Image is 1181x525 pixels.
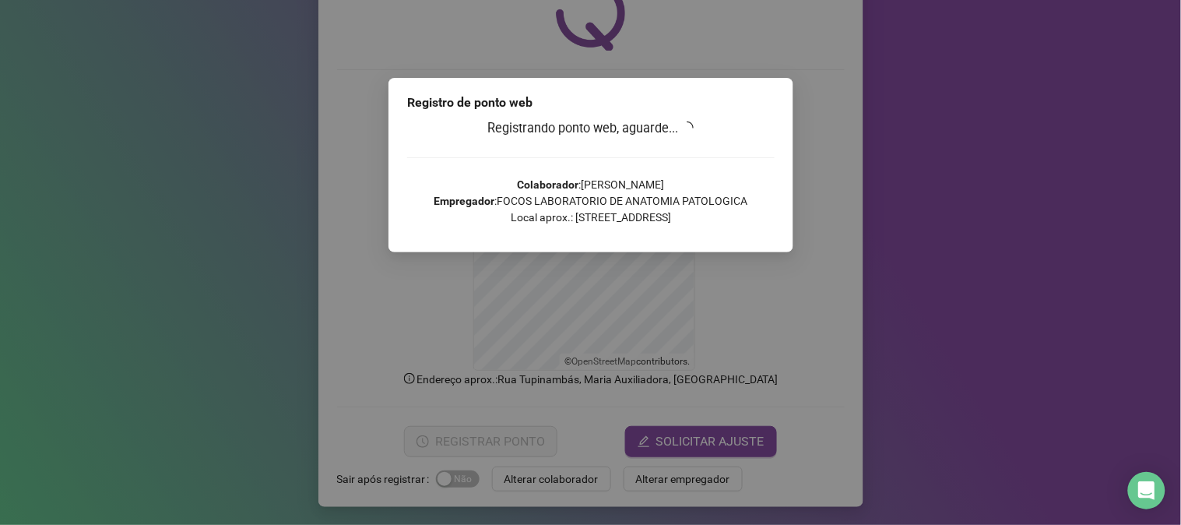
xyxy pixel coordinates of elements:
div: Registro de ponto web [407,93,775,112]
h3: Registrando ponto web, aguarde... [407,118,775,139]
span: loading [679,118,697,136]
div: Open Intercom Messenger [1128,472,1165,509]
strong: Colaborador [517,178,578,191]
strong: Empregador [434,195,494,207]
p: : [PERSON_NAME] : FOCOS LABORATORIO DE ANATOMIA PATOLOGICA Local aprox.: [STREET_ADDRESS] [407,177,775,226]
